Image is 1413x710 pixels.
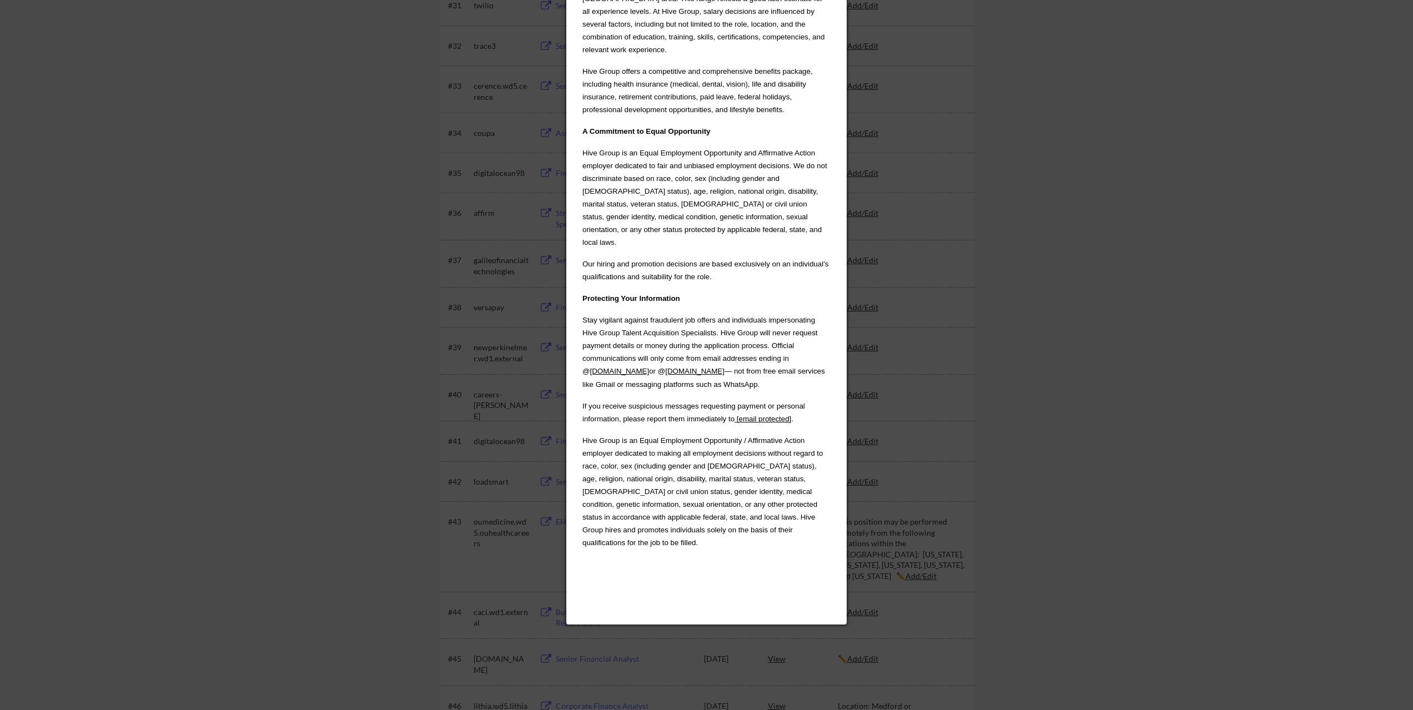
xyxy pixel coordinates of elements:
span: — not from free email services like Gmail or messaging platforms such as WhatsApp. [582,367,827,388]
span: or @ [649,367,665,375]
span: Hive Group is an Equal Employment Opportunity and Affirmative Action employer dedicated to fair a... [582,149,829,246]
a: [DOMAIN_NAME] [665,366,725,375]
span: [DOMAIN_NAME] [590,367,650,375]
span: If you receive suspicious messages requesting payment or personal information, please report them... [582,402,807,423]
a: [DOMAIN_NAME] [590,366,650,375]
span: A Commitment to Equal Opportunity [582,127,711,135]
span: [email protected] [737,415,792,423]
span: Stay vigilant against fraudulent job offers and individuals impersonating Hive Group Talent Acqui... [582,316,819,375]
span: . [791,415,793,423]
span: Hive Group is an Equal Employment Opportunity / Affirmative Action employer dedicated to making a... [582,436,825,547]
span: Protecting Your Information [582,294,680,303]
span: [DOMAIN_NAME] [665,367,725,375]
span: Our hiring and promotion decisions are based exclusively on an individual’s qualifications and su... [582,260,831,281]
span: Hive Group offers a competitive and comprehensive benefits package, including health insurance (m... [582,67,814,114]
a: [email protected] [735,414,791,423]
